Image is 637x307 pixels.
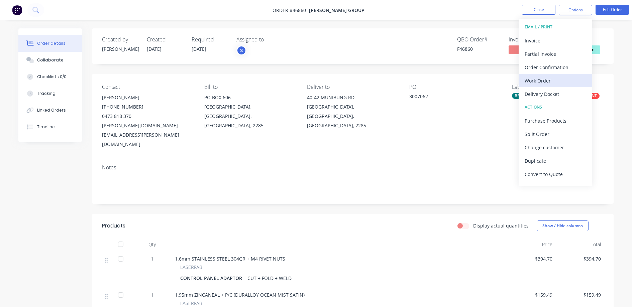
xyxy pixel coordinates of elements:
[525,36,586,45] div: Invoice
[519,60,592,74] button: Order Confirmation
[409,84,501,90] div: PO
[525,89,586,99] div: Delivery Docket
[473,222,529,229] label: Display actual quantities
[519,34,592,47] button: Invoice
[525,23,586,31] div: EMAIL / PRINT
[525,129,586,139] div: Split Order
[409,93,493,102] div: 3007062
[18,52,82,68] button: Collaborate
[102,112,194,121] div: 0473 818 370
[37,107,66,113] div: Linked Orders
[236,45,246,55] button: S
[37,124,55,130] div: Timeline
[204,93,296,130] div: PO BOX 606[GEOGRAPHIC_DATA], [GEOGRAPHIC_DATA], [GEOGRAPHIC_DATA], 2285
[102,84,194,90] div: Contact
[18,102,82,119] button: Linked Orders
[525,49,586,59] div: Partial Invoice
[519,154,592,167] button: Duplicate
[151,291,153,298] span: 1
[180,273,245,283] div: CONTROL PANEL ADAPTOR
[132,238,172,251] div: Qty
[175,292,305,298] span: 1.95mm ZINCANEAL + P/C (DURALLOY OCEAN MIST SATIN)
[204,102,296,130] div: [GEOGRAPHIC_DATA], [GEOGRAPHIC_DATA], [GEOGRAPHIC_DATA], 2285
[192,36,228,43] div: Required
[102,93,194,149] div: [PERSON_NAME][PHONE_NUMBER]0473 818 370[PERSON_NAME][DOMAIN_NAME][EMAIL_ADDRESS][PERSON_NAME][DOM...
[180,264,202,271] span: LASERFAB
[519,74,592,87] button: Work Order
[236,36,303,43] div: Assigned to
[519,47,592,60] button: Partial Invoice
[180,300,202,307] span: LASERFAB
[307,84,399,90] div: Deliver to
[509,45,549,54] span: No
[147,46,162,52] span: [DATE]
[596,5,629,15] button: Edit Order
[559,5,592,15] button: Options
[519,101,592,114] button: ACTIONS
[192,46,206,52] span: [DATE]
[102,164,604,171] div: Notes
[102,121,194,149] div: [PERSON_NAME][DOMAIN_NAME][EMAIL_ADDRESS][PERSON_NAME][DOMAIN_NAME]
[525,76,586,86] div: Work Order
[509,36,552,43] div: Invoiced
[18,119,82,135] button: Timeline
[102,45,139,52] div: [PERSON_NAME]
[512,93,543,99] div: BREAK PRESS
[519,167,592,181] button: Convert to Quote
[12,5,22,15] img: Factory
[307,93,399,102] div: 40-42 MUNIBUNG RD
[558,291,601,298] span: $159.49
[18,85,82,102] button: Tracking
[18,35,82,52] button: Order details
[537,220,589,231] button: Show / Hide columns
[102,222,125,230] div: Products
[525,116,586,126] div: Purchase Products
[102,36,139,43] div: Created by
[519,20,592,34] button: EMAIL / PRINT
[102,102,194,112] div: [PHONE_NUMBER]
[512,84,604,90] div: Labels
[37,74,67,80] div: Checklists 0/0
[509,291,552,298] span: $159.49
[525,143,586,152] div: Change customer
[522,5,555,15] button: Close
[37,40,66,46] div: Order details
[245,273,294,283] div: CUT + FOLD + WELD
[509,255,552,262] span: $394.70
[519,141,592,154] button: Change customer
[507,238,555,251] div: Price
[457,36,501,43] div: QBO Order #
[519,87,592,101] button: Delivery Docket
[519,127,592,141] button: Split Order
[525,62,586,72] div: Order Confirmation
[525,103,586,112] div: ACTIONS
[151,255,153,262] span: 1
[307,102,399,130] div: [GEOGRAPHIC_DATA], [GEOGRAPHIC_DATA], [GEOGRAPHIC_DATA], 2285
[37,91,56,97] div: Tracking
[525,156,586,166] div: Duplicate
[147,36,184,43] div: Created
[525,169,586,179] div: Convert to Quote
[37,57,64,63] div: Collaborate
[558,255,601,262] span: $394.70
[204,93,296,102] div: PO BOX 606
[519,181,592,194] button: Archive
[18,68,82,85] button: Checklists 0/0
[457,45,501,52] div: F46860
[204,84,296,90] div: Bill to
[309,7,364,13] span: [PERSON_NAME] GROUP
[519,114,592,127] button: Purchase Products
[525,183,586,192] div: Archive
[555,238,604,251] div: Total
[102,93,194,102] div: [PERSON_NAME]
[175,256,285,262] span: 1.6mm STAINLESS STEEL 304GR + M4 RIVET NUTS
[273,7,309,13] span: Order #46860 -
[307,93,399,130] div: 40-42 MUNIBUNG RD[GEOGRAPHIC_DATA], [GEOGRAPHIC_DATA], [GEOGRAPHIC_DATA], 2285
